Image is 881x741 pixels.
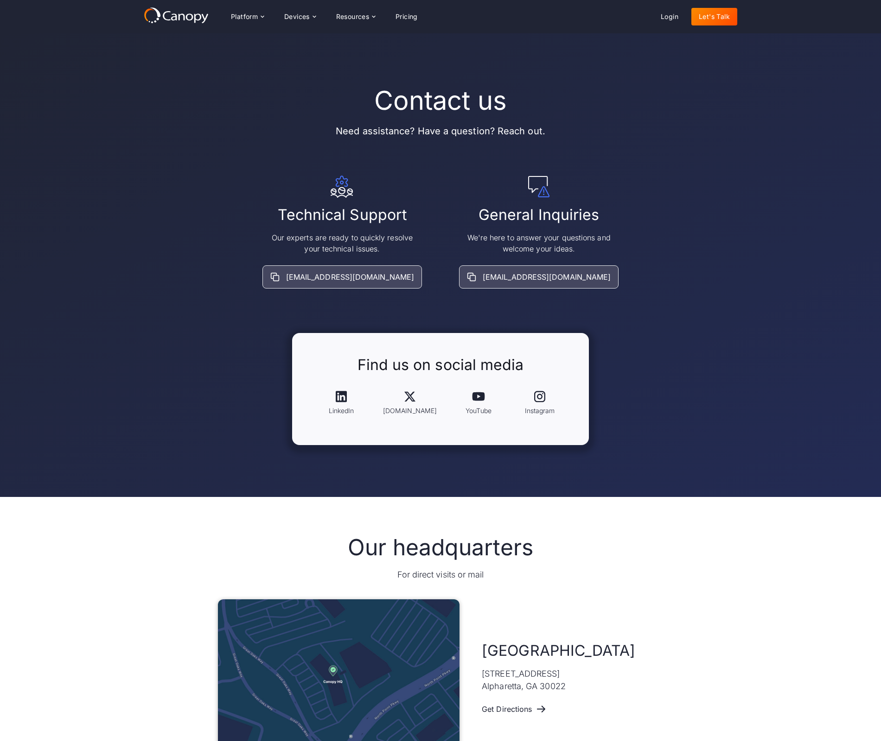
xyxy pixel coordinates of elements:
[329,406,354,415] div: LinkedIn
[358,355,524,375] h2: Find us on social media
[329,7,383,26] div: Resources
[691,8,737,25] a: Let's Talk
[336,13,370,20] div: Resources
[482,667,566,692] p: [STREET_ADDRESS] Alpharetta, GA 30022
[482,641,635,660] h2: [GEOGRAPHIC_DATA]
[286,271,414,283] div: [EMAIL_ADDRESS][DOMAIN_NAME]
[376,382,444,423] a: [DOMAIN_NAME]
[513,382,567,423] a: Instagram
[231,13,258,20] div: Platform
[525,406,555,415] div: Instagram
[374,85,507,116] h1: Contact us
[482,700,547,718] a: Get Directions
[277,7,323,26] div: Devices
[348,534,533,561] h2: Our headquarters
[278,205,407,225] h2: Technical Support
[268,232,416,254] p: Our experts are ready to quickly resolve your technical issues.
[465,232,613,254] p: We're here to answer your questions and welcome your ideas.
[397,568,484,581] p: For direct visits or mail
[314,382,368,423] a: LinkedIn
[388,8,425,25] a: Pricing
[479,205,599,225] h2: General Inquiries
[336,124,545,138] p: Need assistance? Have a question? Reach out.
[483,271,611,283] div: [EMAIL_ADDRESS][DOMAIN_NAME]
[452,382,505,423] a: YouTube
[223,7,271,26] div: Platform
[653,8,686,25] a: Login
[383,406,437,415] div: [DOMAIN_NAME]
[466,406,492,415] div: YouTube
[482,705,532,714] div: Get Directions
[284,13,310,20] div: Devices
